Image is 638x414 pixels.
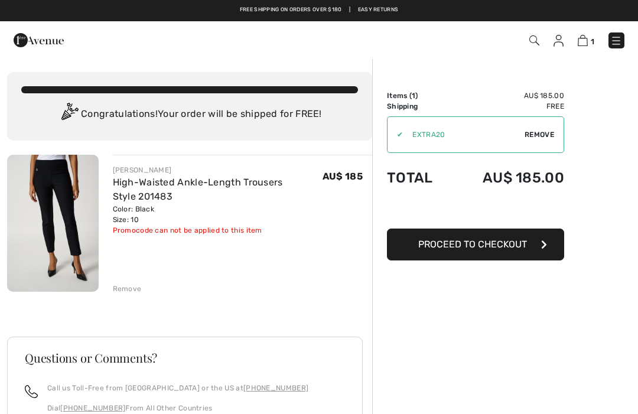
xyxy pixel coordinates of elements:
[113,283,142,294] div: Remove
[47,403,308,413] p: Dial From All Other Countries
[387,229,564,260] button: Proceed to Checkout
[349,6,350,14] span: |
[113,225,323,236] div: Promocode can not be applied to this item
[25,385,38,398] img: call
[578,33,594,47] a: 1
[610,35,622,47] img: Menu
[525,129,554,140] span: Remove
[7,155,99,292] img: High-Waisted Ankle-Length Trousers Style 201483
[387,90,451,101] td: Items ( )
[25,352,345,364] h3: Questions or Comments?
[387,198,564,224] iframe: PayPal
[14,34,64,45] a: 1ère Avenue
[591,37,594,46] span: 1
[578,35,588,46] img: Shopping Bag
[451,90,564,101] td: AU$ 185.00
[113,165,323,175] div: [PERSON_NAME]
[21,103,358,126] div: Congratulations! Your order will be shipped for FREE!
[57,103,81,126] img: Congratulation2.svg
[451,158,564,198] td: AU$ 185.00
[412,92,415,100] span: 1
[388,129,403,140] div: ✔
[403,117,525,152] input: Promo code
[113,204,323,225] div: Color: Black Size: 10
[554,35,564,47] img: My Info
[323,171,363,182] span: AU$ 185
[451,101,564,112] td: Free
[47,383,308,393] p: Call us Toll-Free from [GEOGRAPHIC_DATA] or the US at
[418,239,527,250] span: Proceed to Checkout
[14,28,64,52] img: 1ère Avenue
[243,384,308,392] a: [PHONE_NUMBER]
[60,404,125,412] a: [PHONE_NUMBER]
[529,35,539,45] img: Search
[113,177,283,202] a: High-Waisted Ankle-Length Trousers Style 201483
[358,6,399,14] a: Easy Returns
[387,101,451,112] td: Shipping
[387,158,451,198] td: Total
[240,6,342,14] a: Free shipping on orders over $180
